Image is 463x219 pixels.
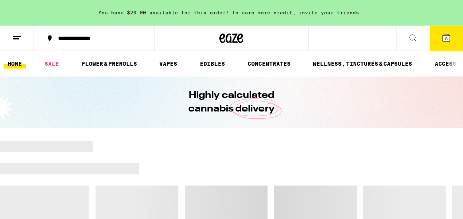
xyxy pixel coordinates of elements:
[155,59,181,68] a: VAPES
[78,59,141,68] a: FLOWER & PREROLLS
[430,26,463,51] button: 8
[4,59,26,68] a: HOME
[98,10,296,15] span: You have $20.00 available for this order! To earn more credit,
[244,59,295,68] a: CONCENTRATES
[445,36,447,41] span: 8
[166,89,297,116] h1: Highly calculated cannabis delivery
[196,59,229,68] a: EDIBLES
[296,10,365,15] span: invite your friends.
[309,59,416,68] a: WELLNESS, TINCTURES & CAPSULES
[41,59,63,68] a: SALE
